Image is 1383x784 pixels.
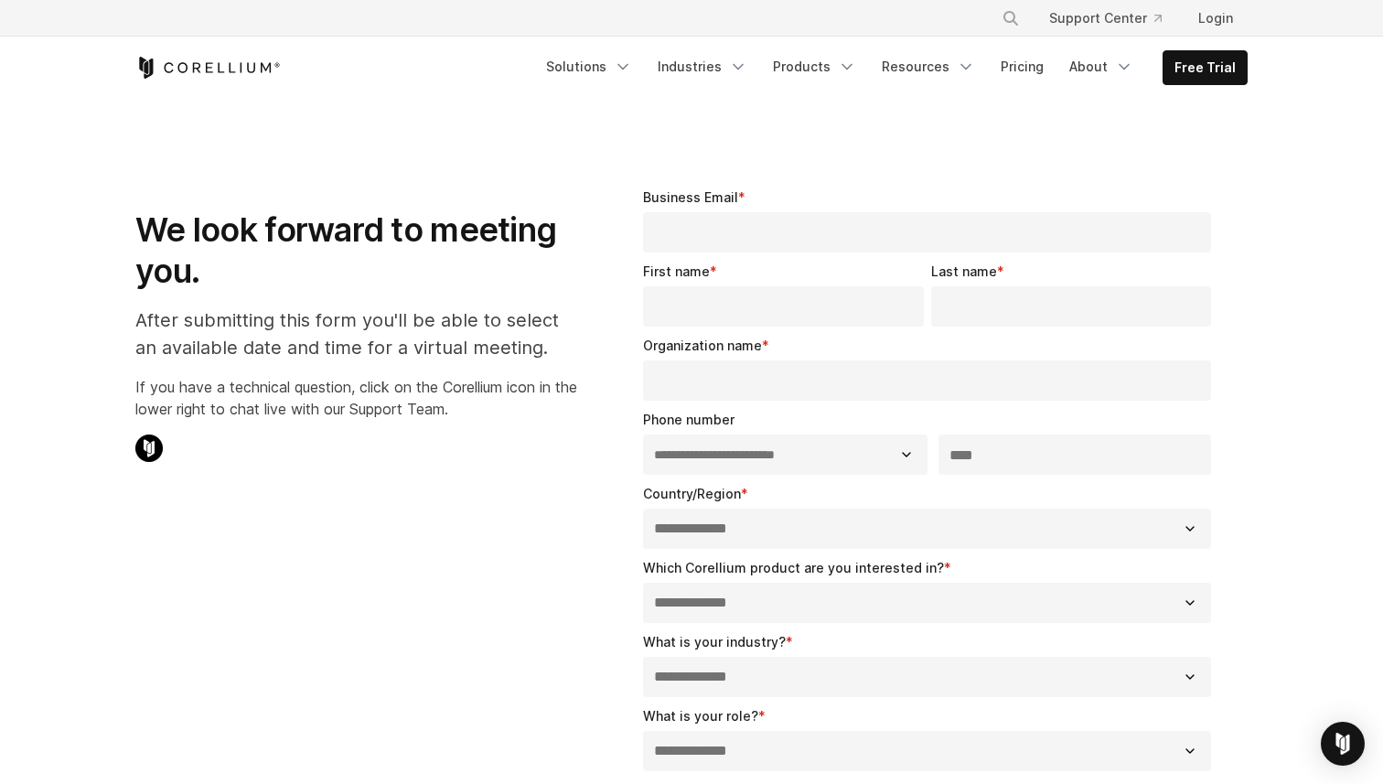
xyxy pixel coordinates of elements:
a: Support Center [1035,2,1176,35]
span: What is your role? [643,708,758,724]
span: What is your industry? [643,634,786,650]
div: Navigation Menu [535,50,1248,85]
span: Last name [931,263,997,279]
h1: We look forward to meeting you. [135,209,577,292]
a: About [1058,50,1144,83]
a: Industries [647,50,758,83]
span: Country/Region [643,486,741,501]
span: Business Email [643,189,738,205]
a: Pricing [990,50,1055,83]
p: If you have a technical question, click on the Corellium icon in the lower right to chat live wit... [135,376,577,420]
div: Navigation Menu [980,2,1248,35]
a: Products [762,50,867,83]
span: Phone number [643,412,734,427]
a: Corellium Home [135,57,281,79]
a: Free Trial [1163,51,1247,84]
div: Open Intercom Messenger [1321,722,1365,766]
img: Corellium Chat Icon [135,435,163,462]
a: Resources [871,50,986,83]
a: Login [1184,2,1248,35]
button: Search [994,2,1027,35]
span: Organization name [643,338,762,353]
p: After submitting this form you'll be able to select an available date and time for a virtual meet... [135,306,577,361]
span: First name [643,263,710,279]
a: Solutions [535,50,643,83]
span: Which Corellium product are you interested in? [643,560,944,575]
